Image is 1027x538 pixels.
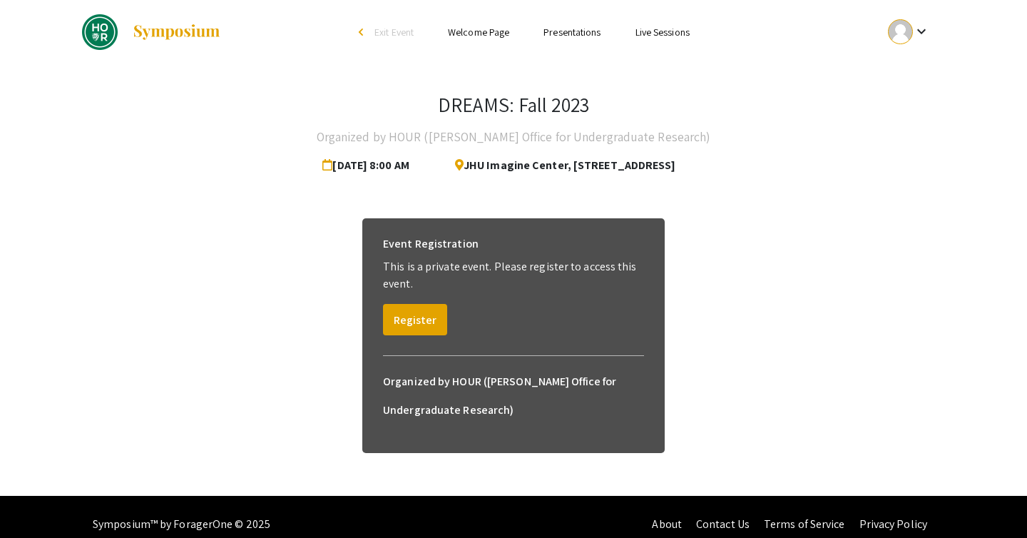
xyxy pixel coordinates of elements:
button: Register [383,304,447,335]
p: This is a private event. Please register to access this event. [383,258,644,293]
a: Live Sessions [635,26,690,39]
iframe: Chat [11,474,61,527]
span: Exit Event [374,26,414,39]
span: JHU Imagine Center, [STREET_ADDRESS] [444,151,676,180]
a: Terms of Service [764,517,845,532]
mat-icon: Expand account dropdown [913,23,930,40]
img: DREAMS: Fall 2023 [82,14,118,50]
a: Privacy Policy [859,517,927,532]
img: Symposium by ForagerOne [132,24,221,41]
h3: DREAMS: Fall 2023 [438,93,589,117]
a: Contact Us [696,517,750,532]
a: About [652,517,682,532]
div: arrow_back_ios [359,28,367,36]
a: Welcome Page [448,26,509,39]
h6: Event Registration [383,230,479,258]
a: DREAMS: Fall 2023 [82,14,221,50]
h6: Organized by HOUR ([PERSON_NAME] Office for Undergraduate Research) [383,367,644,425]
button: Expand account dropdown [873,16,945,48]
span: [DATE] 8:00 AM [322,151,415,180]
a: Presentations [543,26,601,39]
h4: Organized by HOUR ([PERSON_NAME] Office for Undergraduate Research) [317,123,711,151]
